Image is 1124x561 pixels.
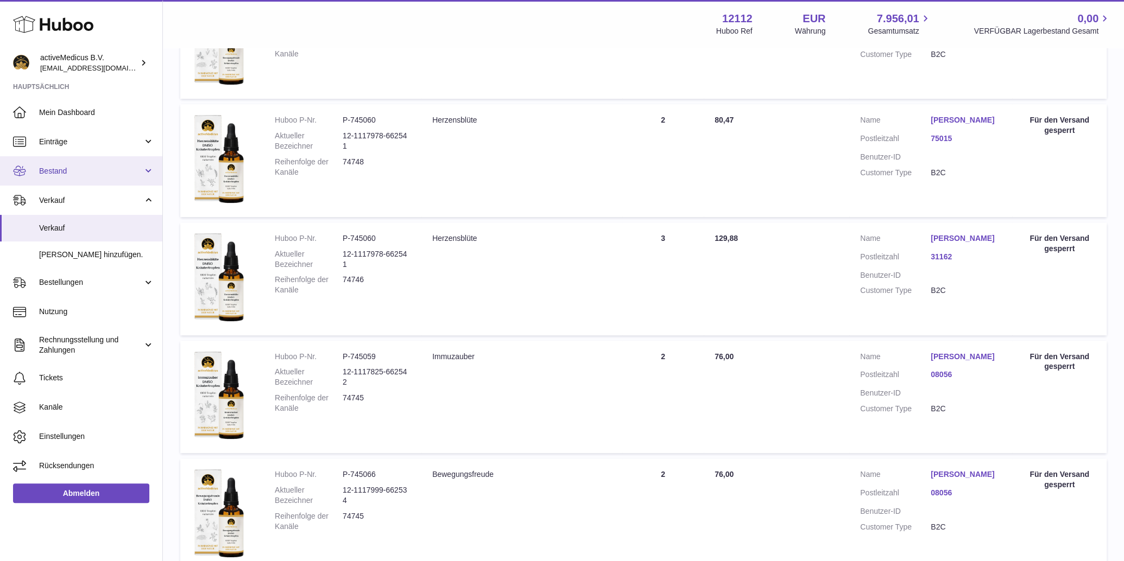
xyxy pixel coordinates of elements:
[1077,11,1098,26] span: 0,00
[931,115,1001,125] a: [PERSON_NAME]
[715,352,734,361] span: 76,00
[860,285,931,296] dt: Customer Type
[39,307,154,317] span: Nutzung
[860,506,931,517] dt: Benutzer-ID
[860,133,931,146] dt: Postleitzahl
[1023,469,1096,490] div: Für den Versand gesperrt
[931,168,1001,178] dd: B2C
[275,157,343,177] dt: Reihenfolge der Kanäle
[343,39,411,59] dd: 74749
[343,352,411,362] dd: P-745059
[343,131,411,151] dd: 12-1117978-662541
[191,233,245,322] img: 121121686904475.png
[860,469,931,482] dt: Name
[1023,115,1096,136] div: Für den Versand gesperrt
[795,26,826,36] div: Währung
[722,11,753,26] strong: 12112
[343,511,411,532] dd: 74745
[931,369,1001,380] a: 08056
[715,470,734,479] span: 76,00
[343,249,411,270] dd: 12-1117978-662541
[432,233,611,244] div: Herzensblüte
[877,11,919,26] span: 7.956,01
[343,157,411,177] dd: 74748
[275,393,343,413] dt: Reihenfolge der Kanäle
[622,104,704,217] td: 2
[974,26,1111,36] span: VERFÜGBAR Lagerbestand Gesamt
[275,249,343,270] dt: Aktueller Bezeichner
[803,11,825,26] strong: EUR
[343,485,411,506] dd: 12-1117999-662534
[39,250,154,260] span: [PERSON_NAME] hinzufügen.
[432,469,611,480] div: Bewegungsfreude
[860,152,931,162] dt: Benutzer-ID
[622,341,704,454] td: 2
[39,137,143,147] span: Einträge
[716,26,753,36] div: Huboo Ref
[191,469,245,558] img: 121121686904219.png
[860,49,931,60] dt: Customer Type
[931,404,1001,414] dd: B2C
[343,115,411,125] dd: P-745060
[39,373,154,383] span: Tickets
[191,115,245,203] img: 121121686904475.png
[931,469,1001,480] a: [PERSON_NAME]
[715,234,738,243] span: 129,88
[13,483,149,503] a: Abmelden
[622,222,704,335] td: 3
[860,404,931,414] dt: Customer Type
[432,115,611,125] div: Herzensblüte
[715,116,734,124] span: 80,47
[931,252,1001,262] a: 31162
[931,49,1001,60] dd: B2C
[40,53,138,73] div: activeMedicus B.V.
[868,11,931,36] a: 7.956,01 Gesamtumsatz
[275,131,343,151] dt: Aktueller Bezeichner
[39,107,154,118] span: Mein Dashboard
[860,388,931,398] dt: Benutzer-ID
[39,335,143,355] span: Rechnungsstellung und Zahlungen
[931,352,1001,362] a: [PERSON_NAME]
[974,11,1111,36] a: 0,00 VERFÜGBAR Lagerbestand Gesamt
[39,195,143,206] span: Verkauf
[39,223,154,233] span: Verkauf
[275,511,343,532] dt: Reihenfolge der Kanäle
[39,402,154,412] span: Kanäle
[860,522,931,532] dt: Customer Type
[931,133,1001,144] a: 75015
[343,393,411,413] dd: 74745
[39,431,154,442] span: Einstellungen
[40,63,160,72] span: [EMAIL_ADDRESS][DOMAIN_NAME]
[343,367,411,387] dd: 12-1117825-662542
[931,488,1001,498] a: 08056
[275,367,343,387] dt: Aktueller Bezeichner
[275,485,343,506] dt: Aktueller Bezeichner
[860,115,931,128] dt: Name
[275,115,343,125] dt: Huboo P-Nr.
[432,352,611,362] div: Immuzauber
[343,275,411,295] dd: 74746
[343,233,411,244] dd: P-745060
[1023,352,1096,372] div: Für den Versand gesperrt
[860,352,931,365] dt: Name
[931,233,1001,244] a: [PERSON_NAME]
[931,285,1001,296] dd: B2C
[860,369,931,382] dt: Postleitzahl
[860,233,931,246] dt: Name
[860,270,931,280] dt: Benutzer-ID
[860,168,931,178] dt: Customer Type
[275,275,343,295] dt: Reihenfolge der Kanäle
[343,469,411,480] dd: P-745066
[39,277,143,288] span: Bestellungen
[13,55,29,71] img: info@activemedicus.com
[39,166,143,176] span: Bestand
[868,26,931,36] span: Gesamtumsatz
[191,352,245,440] img: 121121686904517.png
[39,461,154,471] span: Rücksendungen
[860,488,931,501] dt: Postleitzahl
[931,522,1001,532] dd: B2C
[860,252,931,265] dt: Postleitzahl
[275,39,343,59] dt: Reihenfolge der Kanäle
[275,469,343,480] dt: Huboo P-Nr.
[275,233,343,244] dt: Huboo P-Nr.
